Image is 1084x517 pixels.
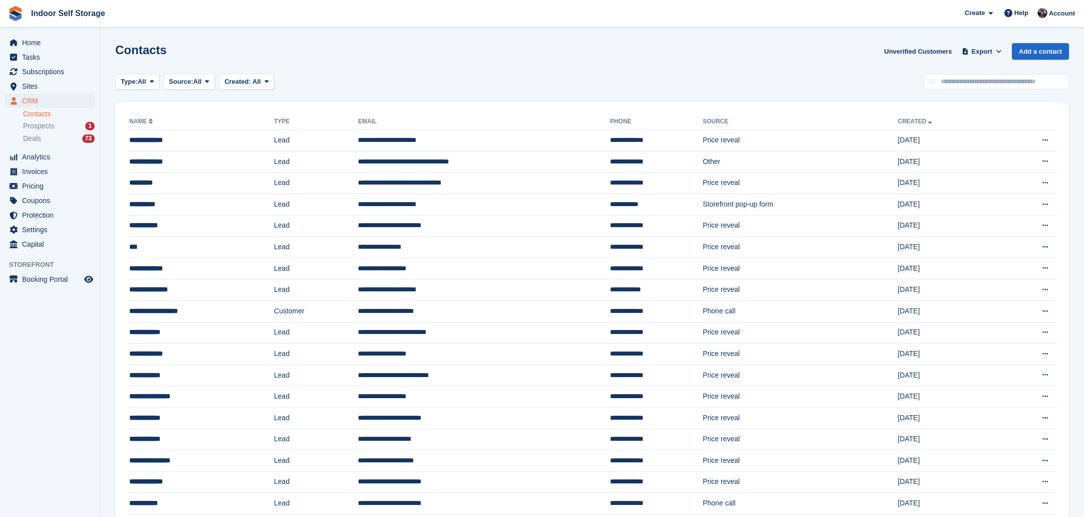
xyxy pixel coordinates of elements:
a: Add a contact [1012,43,1069,60]
button: Created: All [219,74,274,90]
span: Capital [22,237,82,251]
td: [DATE] [898,471,999,493]
a: menu [5,94,95,108]
td: [DATE] [898,450,999,472]
td: Lead [274,407,358,429]
td: Price reveal [703,173,898,194]
td: Other [703,151,898,173]
td: Lead [274,429,358,450]
button: Type: All [115,74,159,90]
td: Lead [274,215,358,237]
td: Lead [274,173,358,194]
a: menu [5,223,95,237]
td: [DATE] [898,386,999,408]
td: Lead [274,450,358,472]
span: Sites [22,79,82,93]
a: menu [5,179,95,193]
td: Lead [274,493,358,514]
a: Created [898,118,934,125]
td: Price reveal [703,258,898,279]
td: Lead [274,365,358,386]
a: Contacts [23,109,95,119]
span: Analytics [22,150,82,164]
a: Deals 73 [23,133,95,144]
td: [DATE] [898,237,999,258]
a: Prospects 1 [23,121,95,131]
td: [DATE] [898,173,999,194]
a: menu [5,164,95,179]
span: Pricing [22,179,82,193]
span: Protection [22,208,82,222]
td: Lead [274,471,358,493]
span: Account [1049,9,1075,19]
span: All [138,77,146,87]
td: [DATE] [898,322,999,343]
td: [DATE] [898,429,999,450]
a: Name [129,118,155,125]
td: [DATE] [898,130,999,151]
a: menu [5,208,95,222]
td: Storefront pop-up form [703,194,898,215]
td: Price reveal [703,407,898,429]
td: Lead [274,279,358,301]
td: [DATE] [898,300,999,322]
span: Create [965,8,985,18]
a: menu [5,237,95,251]
td: [DATE] [898,258,999,279]
th: Phone [610,114,703,130]
span: Settings [22,223,82,237]
img: stora-icon-8386f47178a22dfd0bd8f6a31ec36ba5ce8667c1dd55bd0f319d3a0aa187defe.svg [8,6,23,21]
td: Lead [274,130,358,151]
span: Type: [121,77,138,87]
a: menu [5,36,95,50]
button: Source: All [163,74,215,90]
td: [DATE] [898,215,999,237]
td: Phone call [703,300,898,322]
td: Price reveal [703,471,898,493]
a: Preview store [83,273,95,285]
td: Lead [274,194,358,215]
td: [DATE] [898,365,999,386]
th: Source [703,114,898,130]
td: Price reveal [703,279,898,301]
img: Sandra Pomeroy [1037,8,1047,18]
td: Price reveal [703,215,898,237]
span: Home [22,36,82,50]
a: menu [5,272,95,286]
td: Price reveal [703,322,898,343]
td: Lead [274,322,358,343]
th: Type [274,114,358,130]
span: All [253,78,261,85]
td: Price reveal [703,429,898,450]
a: menu [5,50,95,64]
span: CRM [22,94,82,108]
td: Price reveal [703,386,898,408]
span: Booking Portal [22,272,82,286]
span: Help [1014,8,1028,18]
span: Subscriptions [22,65,82,79]
td: Price reveal [703,450,898,472]
td: Price reveal [703,365,898,386]
td: Price reveal [703,130,898,151]
div: 73 [82,134,95,143]
span: Storefront [9,260,100,270]
div: 1 [85,122,95,130]
td: Lead [274,343,358,365]
h1: Contacts [115,43,167,57]
a: menu [5,79,95,93]
td: Lead [274,386,358,408]
span: Prospects [23,121,54,131]
td: [DATE] [898,151,999,173]
th: Email [358,114,610,130]
td: Lead [274,237,358,258]
td: [DATE] [898,493,999,514]
a: Indoor Self Storage [27,5,109,22]
td: [DATE] [898,343,999,365]
td: Customer [274,300,358,322]
span: Invoices [22,164,82,179]
a: menu [5,65,95,79]
span: All [193,77,202,87]
a: Unverified Customers [880,43,956,60]
td: Price reveal [703,237,898,258]
td: Phone call [703,493,898,514]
